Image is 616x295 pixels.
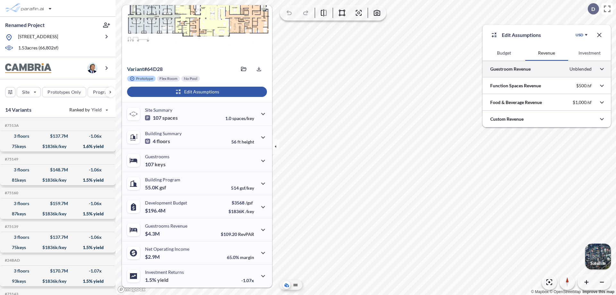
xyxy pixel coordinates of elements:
[159,184,166,191] span: gsf
[117,286,146,293] a: Mapbox homepage
[573,100,592,105] p: $1,000/sf
[22,89,30,95] p: Site
[228,209,254,214] p: $1836K
[231,139,254,144] p: 56
[157,138,170,144] span: floors
[145,115,178,121] p: 107
[145,161,166,168] p: 107
[91,107,102,113] span: Yield
[237,139,241,144] span: ft
[502,31,541,39] p: Edit Assumptions
[145,246,189,252] p: Net Operating Income
[47,89,81,95] p: Prototypes Only
[145,277,168,283] p: 1.5%
[576,83,592,89] p: $500/sf
[242,139,254,144] span: height
[525,45,568,61] button: Revenue
[240,255,254,260] span: margin
[585,244,611,269] button: Switcher ImageSatellite
[227,255,254,260] p: 65.0%
[127,66,163,72] p: # 64d28
[292,281,299,289] button: Site Plan
[155,161,166,168] span: keys
[4,191,18,195] h5: Click to copy the code
[42,87,86,97] button: Prototypes Only
[231,185,254,191] p: 514
[283,281,290,289] button: Aerial View
[145,184,166,191] p: 55.0K
[490,99,542,106] p: Food & Beverage Revenue
[87,63,98,73] img: user logo
[145,107,172,113] p: Site Summary
[245,200,253,205] span: /gsf
[240,185,254,191] span: gsf/key
[590,261,606,266] p: Satellite
[162,115,178,121] span: spaces
[4,123,19,128] h5: Click to copy the code
[531,290,549,294] a: Mapbox
[127,66,144,72] span: Variant
[145,207,167,214] p: $196.4M
[136,76,153,81] p: Prototype
[17,87,41,97] button: Site
[232,116,254,121] span: spaces/key
[157,277,168,283] span: yield
[127,87,267,97] button: Edit Assumptions
[5,63,51,73] img: BrandImage
[145,154,169,159] p: Guestrooms
[145,138,170,144] p: 4
[241,278,254,283] p: -1.07x
[490,82,541,89] p: Function Spaces Revenue
[145,131,182,136] p: Building Summary
[4,157,18,161] h5: Click to copy the code
[145,223,187,229] p: Guestrooms Revenue
[5,106,31,114] p: 14 Variants
[18,45,58,52] p: 1.53 acres ( 66,802 sf)
[583,290,614,294] a: Improve this map
[490,116,524,122] p: Custom Revenue
[64,105,112,115] button: Ranked by Yield
[568,45,611,61] button: Investment
[4,224,18,229] h5: Click to copy the code
[159,76,177,81] p: Flex Room
[4,258,20,263] h5: Click to copy the code
[88,87,122,97] button: Program
[245,209,254,214] span: /key
[585,244,611,269] img: Switcher Image
[576,32,583,38] div: USD
[550,290,581,294] a: OpenStreetMap
[145,269,184,275] p: Investment Returns
[18,33,58,41] p: [STREET_ADDRESS]
[5,22,45,29] p: Renamed Project
[228,200,254,205] p: $3568
[225,116,254,121] p: 1.0
[93,89,111,95] p: Program
[591,6,595,12] p: D
[145,200,187,205] p: Development Budget
[145,254,161,260] p: $2.9M
[221,231,254,237] p: $109.20
[483,45,525,61] button: Budget
[184,76,197,81] p: No Pool
[145,177,180,182] p: Building Program
[145,230,161,237] p: $4.3M
[238,231,254,237] span: RevPAR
